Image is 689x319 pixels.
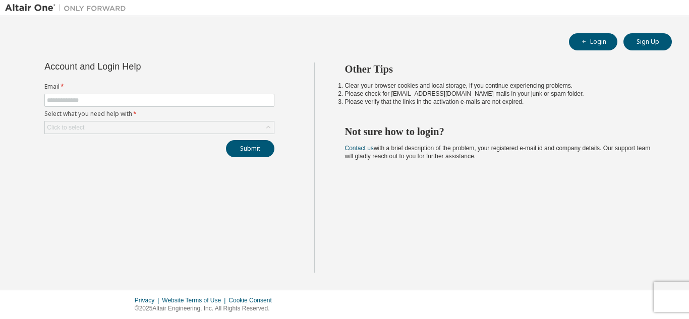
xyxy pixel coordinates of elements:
[623,33,672,50] button: Sign Up
[44,62,228,71] div: Account and Login Help
[135,296,162,304] div: Privacy
[345,62,654,76] h2: Other Tips
[226,140,274,157] button: Submit
[135,304,278,313] p: © 2025 Altair Engineering, Inc. All Rights Reserved.
[345,145,374,152] a: Contact us
[345,82,654,90] li: Clear your browser cookies and local storage, if you continue experiencing problems.
[345,125,654,138] h2: Not sure how to login?
[44,110,274,118] label: Select what you need help with
[47,123,84,132] div: Click to select
[345,145,651,160] span: with a brief description of the problem, your registered e-mail id and company details. Our suppo...
[228,296,277,304] div: Cookie Consent
[5,3,131,13] img: Altair One
[45,121,274,134] div: Click to select
[44,83,274,91] label: Email
[345,98,654,106] li: Please verify that the links in the activation e-mails are not expired.
[162,296,228,304] div: Website Terms of Use
[345,90,654,98] li: Please check for [EMAIL_ADDRESS][DOMAIN_NAME] mails in your junk or spam folder.
[569,33,617,50] button: Login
